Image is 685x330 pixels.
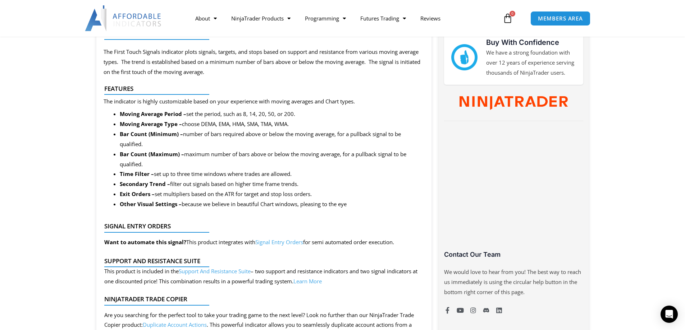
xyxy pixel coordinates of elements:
img: LogoAI | Affordable Indicators – NinjaTrader [85,5,162,31]
a: About [188,10,224,27]
h4: NinjaTrader Trade Copier [104,296,418,303]
a: Duplicate Account Actions [143,321,207,328]
span: set multipliers based on the ATR for target and stop loss orders. [120,190,312,197]
span: set up to three time windows where trades are allowed. [120,170,292,177]
a: Futures Trading [353,10,413,27]
strong: Secondary Trend – [120,180,170,187]
img: mark thumbs good 43913 | Affordable Indicators – NinjaTrader [451,44,477,70]
div: Open Intercom Messenger [661,306,678,323]
strong: Want to automate this signal? [104,238,186,246]
a: Signal Entry Orders [255,238,303,246]
iframe: Customer reviews powered by Trustpilot [444,130,583,256]
strong: Other Visual Settings – [120,200,182,208]
span: number of bars required above or below the moving average, for a pullback signal to be qualified. [120,130,401,148]
h3: Contact Our Team [444,250,583,259]
h3: Buy With Confidence [486,37,576,48]
span: because we believe in beautiful Chart windows, pleasing to the eye [120,200,347,208]
p: This product is included in the – two support and resistance indicators and two signal indicators... [104,266,418,287]
h4: Signal Entry Orders [104,223,418,230]
p: This product integrates with for semi automated order execution. [104,237,394,247]
span: filter out signals based on higher time frame trends. [120,180,298,187]
a: Support And Resistance Suite [179,268,251,275]
h4: Support and Resistance Suite [104,257,418,265]
a: Programming [298,10,353,27]
a: Reviews [413,10,448,27]
strong: Bar Count (Minimum) – [120,130,183,138]
span: MEMBERS AREA [538,16,583,21]
a: MEMBERS AREA [530,11,590,26]
span: set the period, such as 8, 14, 20, 50, or 200. [120,110,295,117]
a: 0 [492,8,524,29]
h4: Features [104,85,418,92]
a: Learn More [293,278,322,285]
nav: Menu [188,10,501,27]
img: NinjaTrader Wordmark color RGB | Affordable Indicators – NinjaTrader [460,96,568,110]
strong: Exit Orders – [120,190,155,197]
span: choose DEMA, EMA, HMA, SMA, TMA, WMA. [120,120,289,127]
span: maximum number of bars above or below the moving average, for a pullback signal to be qualified. [120,150,406,168]
p: We have a strong foundation with over 12 years of experience serving thousands of NinjaTrader users. [486,48,576,78]
p: The First Touch Signals indicator plots signals, targets, and stops based on support and resistan... [104,47,425,77]
p: We would love to hear from you! The best way to reach us immediately is using the circular help b... [444,267,583,297]
strong: Time Filter – [120,170,154,177]
strong: Moving Average Period – [120,110,186,117]
a: NinjaTrader Products [224,10,298,27]
strong: Bar Count (Maximum) – [120,150,184,158]
strong: Moving Average Type – [120,120,182,127]
span: 0 [510,11,515,17]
